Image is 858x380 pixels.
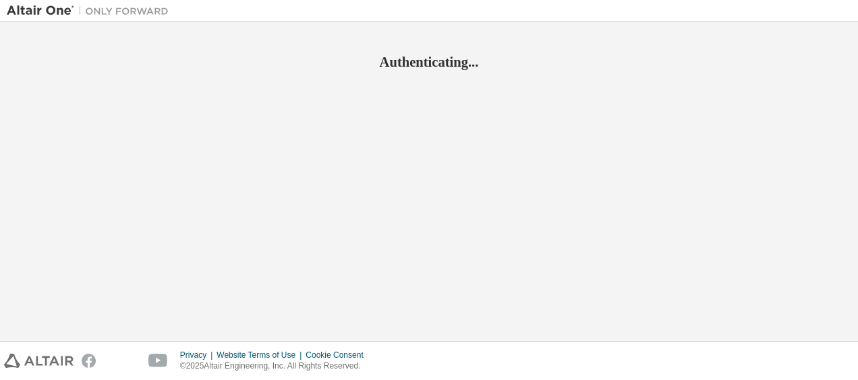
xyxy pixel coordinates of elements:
div: Privacy [180,350,217,360]
img: facebook.svg [82,354,96,368]
p: © 2025 Altair Engineering, Inc. All Rights Reserved. [180,360,372,372]
h2: Authenticating... [7,53,851,71]
img: Altair One [7,4,175,18]
img: altair_logo.svg [4,354,74,368]
img: youtube.svg [148,354,168,368]
div: Cookie Consent [306,350,371,360]
div: Website Terms of Use [217,350,306,360]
